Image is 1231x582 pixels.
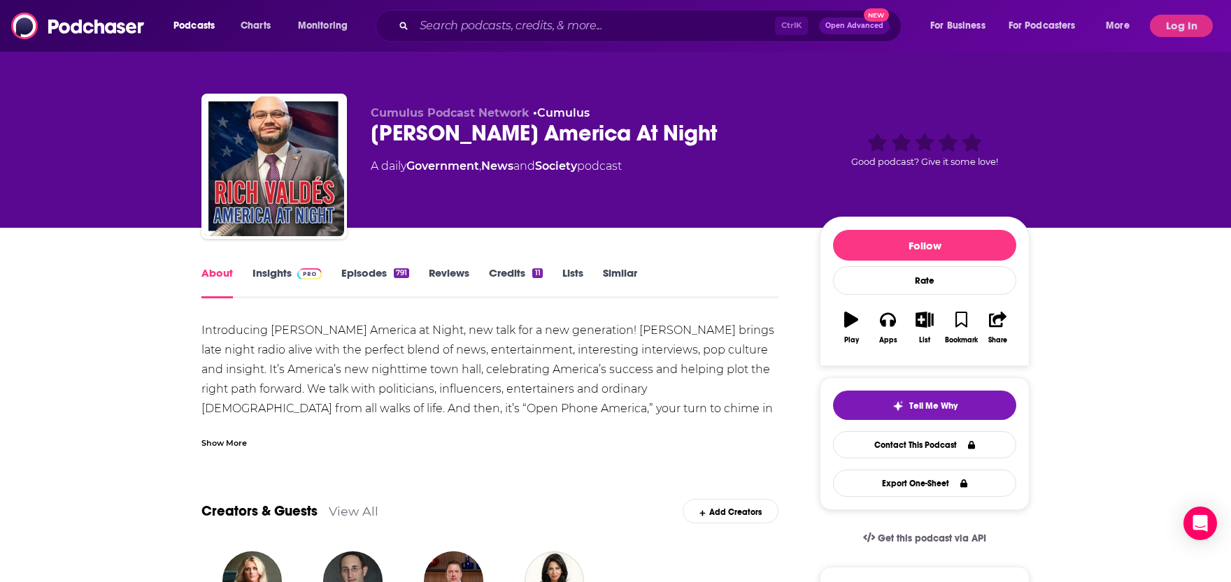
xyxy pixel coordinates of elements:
[479,159,481,173] span: ,
[11,13,145,39] img: Podchaser - Follow, Share and Rate Podcasts
[252,266,322,298] a: InsightsPodchaser Pro
[298,16,348,36] span: Monitoring
[429,266,469,298] a: Reviews
[683,499,778,523] div: Add Creators
[999,15,1096,37] button: open menu
[920,15,1003,37] button: open menu
[1150,15,1213,37] button: Log In
[603,266,637,298] a: Similar
[980,303,1016,353] button: Share
[513,159,535,173] span: and
[833,431,1016,458] a: Contact This Podcast
[820,106,1030,193] div: Good podcast? Give it some love!
[533,106,590,119] span: •
[532,268,542,278] div: 11
[919,336,930,344] div: List
[341,266,409,298] a: Episodes791
[825,22,883,29] span: Open Advanced
[394,268,409,278] div: 791
[892,400,904,412] img: tell me why sparkle
[414,15,775,37] input: Search podcasts, credits, & more...
[833,391,1016,420] button: tell me why sparkleTell Me Why
[852,521,997,555] a: Get this podcast via API
[204,96,344,236] img: Rich Valdés America At Night
[909,400,958,412] span: Tell Me Why
[819,17,890,34] button: Open AdvancedNew
[173,16,215,36] span: Podcasts
[535,159,577,173] a: Society
[1106,16,1130,36] span: More
[241,16,271,36] span: Charts
[833,470,1016,497] button: Export One-Sheet
[297,268,322,279] img: Podchaser Pro
[906,303,943,353] button: List
[537,106,590,119] a: Cumulus
[406,159,479,173] a: Government
[329,504,378,518] a: View All
[879,336,897,344] div: Apps
[201,321,778,458] div: Introducing [PERSON_NAME] America at Night, new talk for a new generation! [PERSON_NAME] brings l...
[164,15,233,37] button: open menu
[1009,16,1076,36] span: For Podcasters
[201,502,318,520] a: Creators & Guests
[864,8,889,22] span: New
[201,266,233,298] a: About
[371,158,622,175] div: A daily podcast
[945,336,978,344] div: Bookmark
[562,266,583,298] a: Lists
[833,266,1016,295] div: Rate
[371,106,529,119] span: Cumulus Podcast Network
[833,303,869,353] button: Play
[232,15,279,37] a: Charts
[851,157,998,167] span: Good podcast? Give it some love!
[481,159,513,173] a: News
[988,336,1007,344] div: Share
[844,336,859,344] div: Play
[878,532,986,544] span: Get this podcast via API
[869,303,906,353] button: Apps
[833,230,1016,261] button: Follow
[1183,507,1217,540] div: Open Intercom Messenger
[775,17,808,35] span: Ctrl K
[943,303,979,353] button: Bookmark
[389,10,915,42] div: Search podcasts, credits, & more...
[489,266,542,298] a: Credits11
[288,15,366,37] button: open menu
[1096,15,1147,37] button: open menu
[930,16,985,36] span: For Business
